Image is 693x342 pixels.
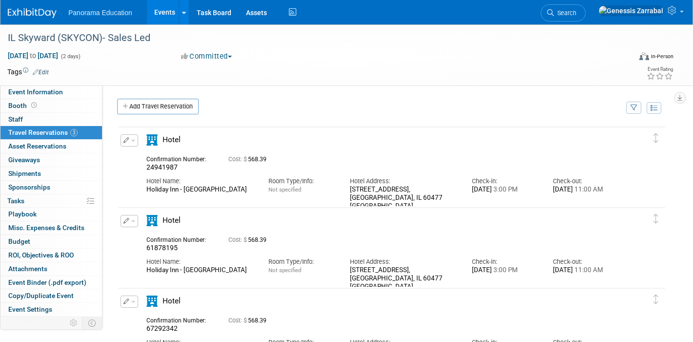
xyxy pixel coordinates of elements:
div: IL Skyward (SKYCON)- Sales Led [4,29,617,47]
div: [DATE] [553,186,620,194]
span: Hotel [163,135,181,144]
a: Budget [0,235,102,248]
span: 3:00 PM [492,186,518,193]
i: Click and drag to move item [653,214,658,224]
a: Event Binder (.pdf export) [0,276,102,289]
div: [DATE] [472,266,539,275]
span: 568.39 [228,156,270,163]
i: Click and drag to move item [653,133,658,143]
a: Shipments [0,167,102,180]
span: 67292342 [146,324,178,332]
span: Copy/Duplicate Event [8,292,74,299]
div: Check-in: [472,257,539,266]
a: Copy/Duplicate Event [0,289,102,302]
span: 568.39 [228,317,270,324]
span: Event Binder (.pdf export) [8,278,86,286]
span: Tasks [7,197,24,205]
div: Hotel Name: [146,257,254,266]
div: Confirmation Number: [146,153,214,163]
a: Travel Reservations3 [0,126,102,139]
div: Hotel Address: [350,257,457,266]
span: Not specified [268,267,301,274]
span: Cost: $ [228,317,248,324]
span: Shipments [8,170,41,177]
div: Holiday Inn - [GEOGRAPHIC_DATA] [146,186,254,194]
a: Playbook [0,208,102,221]
span: (2 days) [60,53,81,60]
span: Booth [8,102,39,109]
td: Toggle Event Tabs [82,317,102,329]
a: Add Travel Reservation [117,99,199,114]
i: Hotel [146,215,158,226]
td: Tags [7,67,49,77]
div: Check-in: [472,177,539,186]
div: Event Format [575,51,674,65]
i: Hotel [146,134,158,146]
span: 3 [70,129,78,136]
i: Click and drag to move item [653,295,658,304]
div: Holiday Inn - [GEOGRAPHIC_DATA] [146,266,254,275]
span: Event Settings [8,305,52,313]
span: Cost: $ [228,156,248,163]
div: Check-out: [553,257,620,266]
img: ExhibitDay [8,8,57,18]
span: Booth not reserved yet [29,102,39,109]
a: ROI, Objectives & ROO [0,249,102,262]
span: Asset Reservations [8,142,66,150]
span: 11:00 AM [573,266,603,274]
div: Hotel Address: [350,177,457,186]
a: Event Settings [0,303,102,316]
span: Search [554,9,576,17]
div: Check-out: [553,177,620,186]
div: [DATE] [472,186,539,194]
span: 61878195 [146,244,178,252]
button: Committed [178,51,236,62]
td: Personalize Event Tab Strip [65,317,82,329]
span: 3:00 PM [492,266,518,274]
div: [STREET_ADDRESS],‌ [GEOGRAPHIC_DATA],‌‌ IL‌ 60477 [GEOGRAPHIC_DATA] [350,266,457,291]
span: Budget [8,237,30,245]
a: Search [541,4,586,21]
div: Hotel Name: [146,177,254,186]
a: Giveaways [0,153,102,167]
div: [DATE] [553,266,620,275]
div: Confirmation Number: [146,234,214,244]
span: Sponsorships [8,183,50,191]
a: Attachments [0,262,102,276]
span: ROI, Objectives & ROO [8,251,74,259]
span: 11:00 AM [573,186,603,193]
i: Hotel [146,296,158,307]
span: Hotel [163,297,181,305]
a: Staff [0,113,102,126]
span: [DATE] [DATE] [7,51,59,60]
a: Tasks [0,194,102,208]
i: Filter by Traveler [631,105,637,111]
span: 24941987 [146,163,178,171]
span: 568.39 [228,236,270,243]
span: Misc. Expenses & Credits [8,224,84,232]
span: Not specified [268,186,301,193]
span: Attachments [8,265,47,273]
span: Panorama Education [68,9,132,17]
img: Genessis Zarrabal [598,5,664,16]
span: Playbook [8,210,37,218]
a: Asset Reservations [0,140,102,153]
span: Giveaways [8,156,40,164]
a: Booth [0,99,102,112]
div: Room Type/Info: [268,177,335,186]
a: Misc. Expenses & Credits [0,221,102,235]
div: Room Type/Info: [268,257,335,266]
a: Edit [33,69,49,76]
span: Staff [8,115,23,123]
div: Confirmation Number: [146,314,214,324]
span: Cost: $ [228,236,248,243]
div: [STREET_ADDRESS],‌ [GEOGRAPHIC_DATA],‌‌ IL‌ 60477 [GEOGRAPHIC_DATA] [350,186,457,210]
a: Event Information [0,85,102,99]
div: Event Rating [647,67,673,72]
span: Travel Reservations [8,128,78,136]
div: In-Person [651,53,673,60]
span: Event Information [8,88,63,96]
img: Format-Inperson.png [639,52,649,60]
span: Hotel [163,216,181,225]
span: to [28,52,38,60]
